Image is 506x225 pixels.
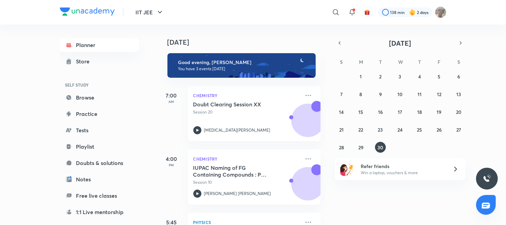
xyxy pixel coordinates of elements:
[375,124,386,135] button: September 23, 2025
[60,107,139,121] a: Practice
[193,109,300,115] p: Session 20
[417,109,422,115] abbr: September 18, 2025
[397,91,403,97] abbr: September 10, 2025
[379,91,382,97] abbr: September 9, 2025
[356,106,366,117] button: September 15, 2025
[60,172,139,186] a: Notes
[418,73,421,80] abbr: September 4, 2025
[167,53,316,78] img: evening
[375,106,386,117] button: September 16, 2025
[356,89,366,100] button: September 8, 2025
[438,59,440,65] abbr: Friday
[356,71,366,82] button: September 1, 2025
[434,71,444,82] button: September 5, 2025
[398,73,401,80] abbr: September 3, 2025
[417,126,422,133] abbr: September 25, 2025
[132,5,168,19] button: IIT JEE
[362,7,373,18] button: avatar
[339,109,344,115] abbr: September 14, 2025
[60,205,139,219] a: 1:1 Live mentorship
[394,124,405,135] button: September 24, 2025
[336,124,347,135] button: September 21, 2025
[340,162,354,176] img: referral
[356,142,366,153] button: September 29, 2025
[193,91,300,100] p: Chemistry
[378,109,383,115] abbr: September 16, 2025
[414,106,425,117] button: September 18, 2025
[336,142,347,153] button: September 28, 2025
[379,73,382,80] abbr: September 2, 2025
[60,140,139,153] a: Playlist
[360,73,362,80] abbr: September 1, 2025
[457,73,460,80] abbr: September 6, 2025
[398,59,403,65] abbr: Wednesday
[283,164,321,211] img: unacademy
[437,126,442,133] abbr: September 26, 2025
[389,39,411,48] span: [DATE]
[356,124,366,135] button: September 22, 2025
[456,109,461,115] abbr: September 20, 2025
[76,57,94,65] div: Store
[434,106,444,117] button: September 19, 2025
[361,163,444,170] h6: Refer friends
[60,7,115,17] a: Company Logo
[193,155,300,163] p: Chemistry
[435,6,446,18] img: Shashwat Mathur
[340,91,343,97] abbr: September 7, 2025
[434,124,444,135] button: September 26, 2025
[167,38,327,46] h4: [DATE]
[418,59,421,65] abbr: Thursday
[394,71,405,82] button: September 3, 2025
[60,91,139,104] a: Browse
[359,109,363,115] abbr: September 15, 2025
[414,71,425,82] button: September 4, 2025
[158,155,185,163] h5: 4:00
[437,109,441,115] abbr: September 19, 2025
[418,91,422,97] abbr: September 11, 2025
[453,106,464,117] button: September 20, 2025
[60,38,139,52] a: Planner
[394,89,405,100] button: September 10, 2025
[60,189,139,202] a: Free live classes
[339,126,344,133] abbr: September 21, 2025
[375,89,386,100] button: September 9, 2025
[361,170,444,176] p: Win a laptop, vouchers & more
[398,109,402,115] abbr: September 17, 2025
[364,9,370,15] img: avatar
[453,71,464,82] button: September 6, 2025
[359,59,363,65] abbr: Monday
[158,163,185,167] p: PM
[193,164,278,178] h5: IUPAC Naming of FG Containing Compounds : Part 3
[193,179,300,185] p: Session 10
[434,89,444,100] button: September 12, 2025
[178,66,310,72] p: You have 3 events [DATE]
[414,89,425,100] button: September 11, 2025
[456,91,461,97] abbr: September 13, 2025
[438,73,440,80] abbr: September 5, 2025
[336,89,347,100] button: September 7, 2025
[60,7,115,16] img: Company Logo
[359,126,363,133] abbr: September 22, 2025
[379,59,382,65] abbr: Tuesday
[283,101,321,148] img: unacademy
[193,101,278,108] h5: Doubt Clearing Session XX
[204,127,271,133] p: [MEDICAL_DATA][PERSON_NAME]
[60,55,139,68] a: Store
[457,59,460,65] abbr: Saturday
[375,71,386,82] button: September 2, 2025
[453,89,464,100] button: September 13, 2025
[60,156,139,170] a: Doubts & solutions
[456,126,461,133] abbr: September 27, 2025
[340,59,343,65] abbr: Sunday
[358,144,363,151] abbr: September 29, 2025
[378,144,383,151] abbr: September 30, 2025
[394,106,405,117] button: September 17, 2025
[158,91,185,100] h5: 7:00
[378,126,383,133] abbr: September 23, 2025
[409,9,416,16] img: streak
[360,91,362,97] abbr: September 8, 2025
[204,191,271,197] p: [PERSON_NAME] [PERSON_NAME]
[453,124,464,135] button: September 27, 2025
[60,79,139,91] h6: SELF STUDY
[60,123,139,137] a: Tests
